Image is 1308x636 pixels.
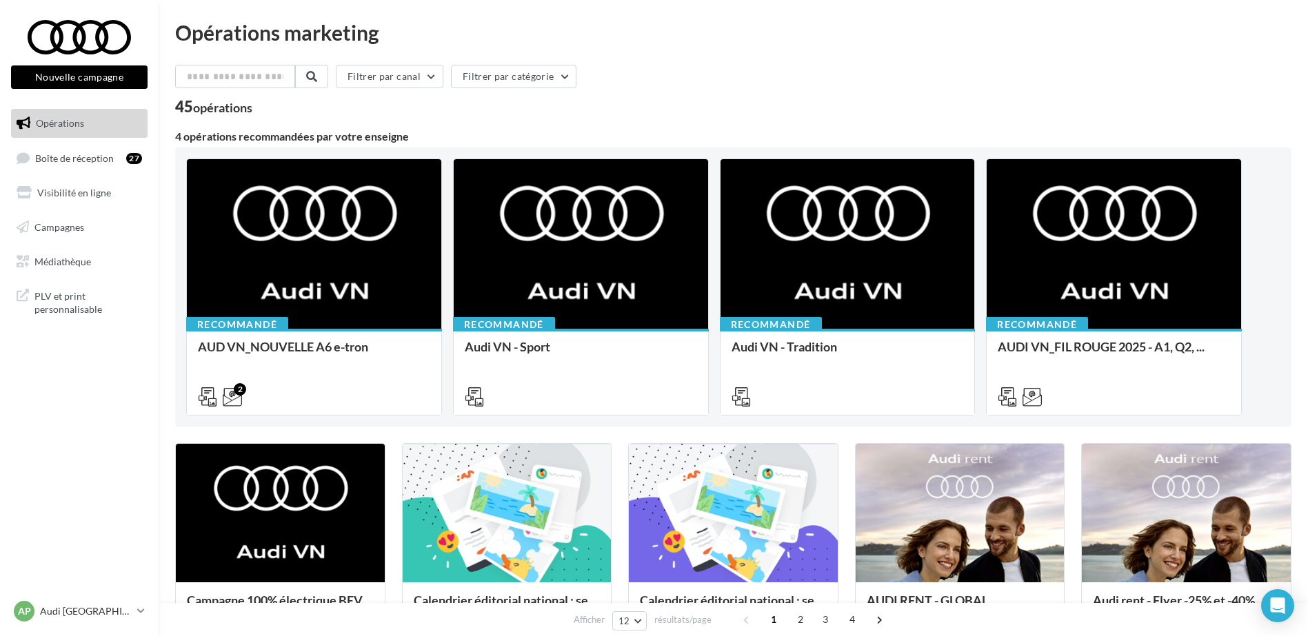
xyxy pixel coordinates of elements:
div: 45 [175,99,252,114]
span: Audi VN - Sport [465,339,550,354]
div: Opérations marketing [175,22,1291,43]
span: Visibilité en ligne [37,187,111,198]
span: AUD VN_NOUVELLE A6 e-tron [198,339,368,354]
span: Audi rent - Flyer -25% et -40% [1093,593,1255,608]
a: Campagnes [8,213,150,242]
a: PLV et print personnalisable [8,281,150,322]
button: Filtrer par catégorie [451,65,576,88]
div: Recommandé [986,317,1088,332]
span: AP [18,604,31,618]
div: Recommandé [453,317,555,332]
div: Open Intercom Messenger [1261,589,1294,622]
span: Calendrier éditorial national : se... [414,593,596,608]
span: 12 [618,615,630,626]
button: Filtrer par canal [336,65,443,88]
span: Afficher [574,613,605,626]
button: 12 [612,611,647,630]
p: Audi [GEOGRAPHIC_DATA] 16 [40,604,132,618]
span: Calendrier éditorial national : se... [640,593,823,608]
a: Boîte de réception27 [8,143,150,173]
a: Opérations [8,109,150,138]
button: Nouvelle campagne [11,65,148,89]
span: Boîte de réception [35,152,114,163]
div: Recommandé [720,317,822,332]
span: Opérations [36,117,84,129]
span: 4 [841,608,863,630]
span: 1 [763,608,785,630]
span: AUDI RENT - GLOBAL [867,593,988,608]
div: 4 opérations recommandées par votre enseigne [175,131,1291,142]
div: 27 [126,153,142,164]
span: 3 [814,608,836,630]
span: Médiathèque [34,255,91,267]
span: résultats/page [654,613,712,626]
span: AUDI VN_FIL ROUGE 2025 - A1, Q2, ... [998,339,1205,354]
div: Recommandé [186,317,288,332]
a: AP Audi [GEOGRAPHIC_DATA] 16 [11,598,148,624]
span: PLV et print personnalisable [34,287,142,316]
span: 2 [789,608,812,630]
div: 2 [234,383,246,396]
div: opérations [193,101,252,114]
a: Médiathèque [8,247,150,276]
span: Campagnes [34,221,84,233]
a: Visibilité en ligne [8,178,150,207]
span: Audi VN - Tradition [732,339,837,354]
